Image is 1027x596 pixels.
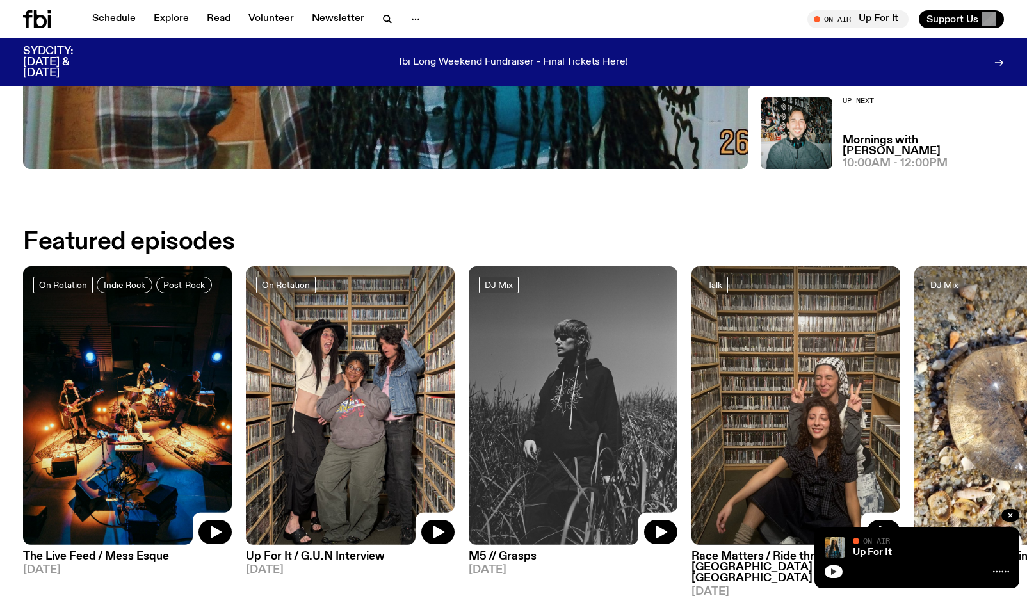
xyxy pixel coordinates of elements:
[825,537,845,558] img: Ify - a Brown Skin girl with black braided twists, looking up to the side with her tongue stickin...
[156,277,212,293] a: Post-Rock
[708,280,722,289] span: Talk
[469,551,677,562] h3: M5 // Grasps
[23,230,234,254] h2: Featured episodes
[39,280,87,289] span: On Rotation
[97,277,152,293] a: Indie Rock
[199,10,238,28] a: Read
[262,280,310,289] span: On Rotation
[304,10,372,28] a: Newsletter
[23,545,232,576] a: The Live Feed / Mess Esque[DATE]
[163,280,205,289] span: Post-Rock
[691,551,900,584] h3: Race Matters / Ride through [GEOGRAPHIC_DATA] and [GEOGRAPHIC_DATA]
[246,565,455,576] span: [DATE]
[146,10,197,28] a: Explore
[761,97,832,169] img: Radio presenter Ben Hansen sits in front of a wall of photos and an fbi radio sign. Film photo. B...
[843,135,1004,157] a: Mornings with [PERSON_NAME]
[85,10,143,28] a: Schedule
[925,277,964,293] a: DJ Mix
[23,551,232,562] h3: The Live Feed / Mess Esque
[469,545,677,576] a: M5 // Grasps[DATE]
[33,277,93,293] a: On Rotation
[399,57,628,68] p: fbi Long Weekend Fundraiser - Final Tickets Here!
[691,266,900,545] img: Sara and Malaak squatting on ground in fbi music library. Sara is making peace signs behind Malaa...
[926,13,978,25] span: Support Us
[843,158,948,169] span: 10:00am - 12:00pm
[843,97,1004,104] h2: Up Next
[23,46,105,79] h3: SYDCITY: [DATE] & [DATE]
[807,10,909,28] button: On AirUp For It
[246,551,455,562] h3: Up For It / G.U.N Interview
[241,10,302,28] a: Volunteer
[702,277,728,293] a: Talk
[23,565,232,576] span: [DATE]
[479,277,519,293] a: DJ Mix
[469,565,677,576] span: [DATE]
[853,547,892,558] a: Up For It
[246,545,455,576] a: Up For It / G.U.N Interview[DATE]
[919,10,1004,28] button: Support Us
[485,280,513,289] span: DJ Mix
[104,280,145,289] span: Indie Rock
[863,536,890,545] span: On Air
[256,277,316,293] a: On Rotation
[930,280,958,289] span: DJ Mix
